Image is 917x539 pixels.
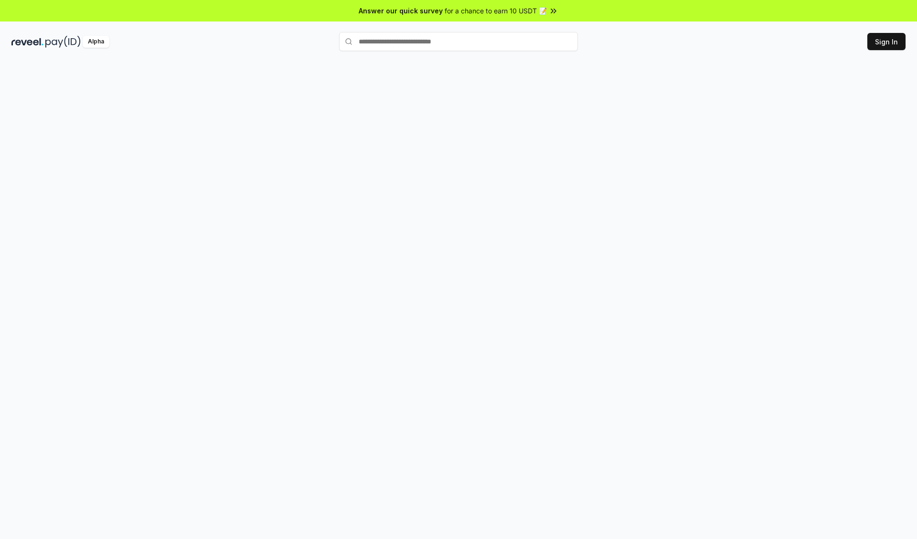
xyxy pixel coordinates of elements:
button: Sign In [867,33,906,50]
img: reveel_dark [11,36,43,48]
span: for a chance to earn 10 USDT 📝 [445,6,547,16]
span: Answer our quick survey [359,6,443,16]
img: pay_id [45,36,81,48]
div: Alpha [83,36,109,48]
